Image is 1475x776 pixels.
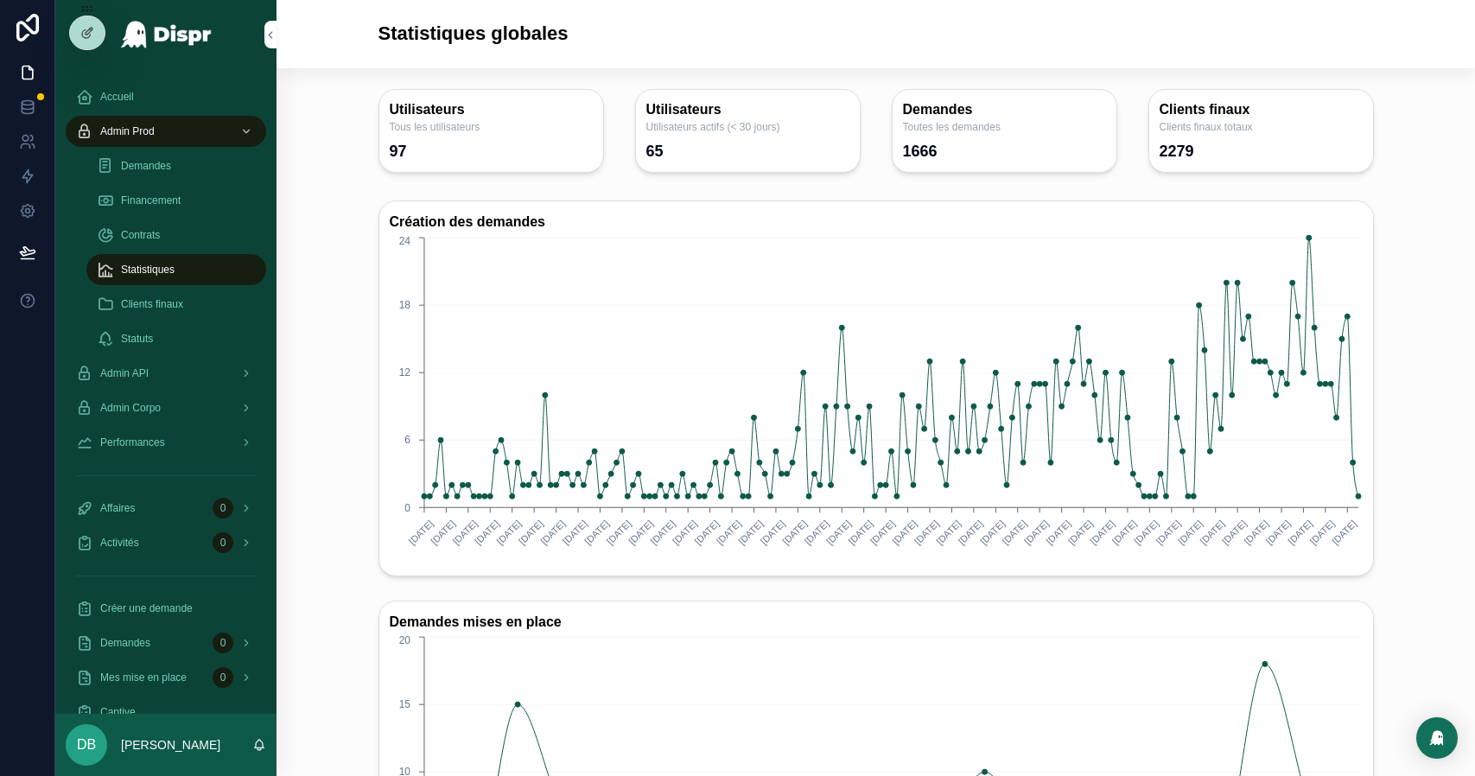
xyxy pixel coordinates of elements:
text: [DATE] [780,518,809,546]
text: [DATE] [473,518,501,546]
tspan: 15 [398,699,410,711]
span: Admin Corpo [100,401,161,415]
div: scrollable content [55,69,277,714]
span: Financement [121,194,181,207]
text: [DATE] [890,518,919,546]
span: Contrats [121,228,160,242]
a: Clients finaux [86,289,266,320]
a: Contrats [86,219,266,251]
tspan: 20 [398,635,410,647]
text: [DATE] [648,518,677,546]
text: [DATE] [868,518,896,546]
a: Demandes [86,150,266,181]
text: [DATE] [1154,518,1182,546]
text: [DATE] [912,518,940,546]
tspan: 24 [398,235,410,247]
div: 0 [213,532,233,553]
h3: Utilisateurs [390,100,593,120]
span: Admin API [100,366,149,380]
span: DB [77,735,96,755]
text: [DATE] [1307,518,1336,546]
a: Statuts [86,323,266,354]
text: [DATE] [934,518,963,546]
text: [DATE] [1132,518,1160,546]
div: Open Intercom Messenger [1416,717,1458,759]
a: Financement [86,185,266,216]
h3: Demandes mises en place [390,612,1363,633]
div: 2279 [1160,141,1194,162]
tspan: 12 [398,366,410,378]
text: [DATE] [429,518,457,546]
a: Mes mise en place0 [66,662,266,693]
a: Performances [66,427,266,458]
text: [DATE] [582,518,611,546]
text: [DATE] [978,518,1007,546]
span: Statistiques [121,263,175,277]
span: Clients finaux totaux [1160,120,1363,134]
h3: Demandes [903,100,1106,120]
a: Admin API [66,358,266,389]
a: Accueil [66,81,266,112]
text: [DATE] [604,518,633,546]
span: Mes mise en place [100,671,187,684]
text: [DATE] [1219,518,1248,546]
text: [DATE] [1109,518,1138,546]
text: [DATE] [450,518,479,546]
span: Utilisateurs actifs (< 30 jours) [646,120,849,134]
text: [DATE] [802,518,830,546]
div: chart [390,233,1363,565]
div: 65 [646,141,664,162]
a: Admin Prod [66,116,266,147]
span: Tous les utilisateurs [390,120,593,134]
text: [DATE] [406,518,435,546]
a: Activités0 [66,527,266,558]
text: [DATE] [1021,518,1050,546]
span: Toutes les demandes [903,120,1106,134]
span: Demandes [100,636,150,650]
text: [DATE] [824,518,853,546]
h3: Utilisateurs [646,100,849,120]
text: [DATE] [626,518,655,546]
div: 0 [213,498,233,518]
a: Admin Corpo [66,392,266,423]
span: Clients finaux [121,297,183,311]
text: [DATE] [758,518,786,546]
text: [DATE] [494,518,523,546]
div: 0 [213,667,233,688]
span: Admin Prod [100,124,155,138]
text: [DATE] [736,518,765,546]
h3: Clients finaux [1160,100,1363,120]
div: 97 [390,141,407,162]
a: Créer une demande [66,593,266,624]
text: [DATE] [1263,518,1292,546]
span: Activités [100,536,139,550]
text: [DATE] [1176,518,1205,546]
text: [DATE] [692,518,721,546]
div: 1666 [903,141,938,162]
h3: Création des demandes [390,212,1363,233]
text: [DATE] [714,518,742,546]
text: [DATE] [1000,518,1028,546]
span: Statuts [121,332,153,346]
text: [DATE] [1198,518,1226,546]
text: [DATE] [516,518,544,546]
a: Demandes0 [66,627,266,658]
text: [DATE] [1242,518,1270,546]
text: [DATE] [1088,518,1116,546]
p: [PERSON_NAME] [121,736,220,754]
a: Captive [66,696,266,728]
text: [DATE] [1065,518,1094,546]
a: Statistiques [86,254,266,285]
text: [DATE] [956,518,984,546]
span: Demandes [121,159,171,173]
span: Créer une demande [100,601,193,615]
tspan: 6 [404,434,410,446]
text: [DATE] [670,518,698,546]
tspan: 0 [404,501,410,513]
text: [DATE] [1330,518,1358,546]
a: Affaires0 [66,493,266,524]
text: [DATE] [1044,518,1072,546]
span: Affaires [100,501,135,515]
img: App logo [120,21,213,48]
text: [DATE] [538,518,567,546]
